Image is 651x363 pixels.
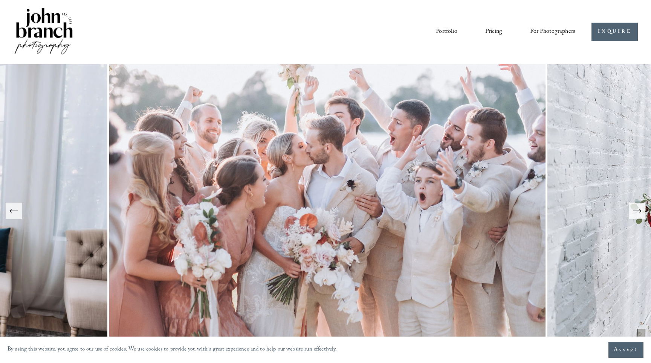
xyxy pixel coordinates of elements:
[6,203,22,219] button: Previous Slide
[485,26,502,38] a: Pricing
[530,26,575,38] a: folder dropdown
[629,203,645,219] button: Next Slide
[13,6,74,57] img: John Branch IV Photography
[608,342,643,358] button: Accept
[436,26,457,38] a: Portfolio
[530,26,575,38] span: For Photographers
[614,346,638,354] span: Accept
[591,23,638,41] a: INQUIRE
[8,345,337,355] p: By using this website, you agree to our use of cookies. We use cookies to provide you with a grea...
[107,64,547,358] img: A wedding party celebrating outdoors, featuring a bride and groom kissing amidst cheering bridesm...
